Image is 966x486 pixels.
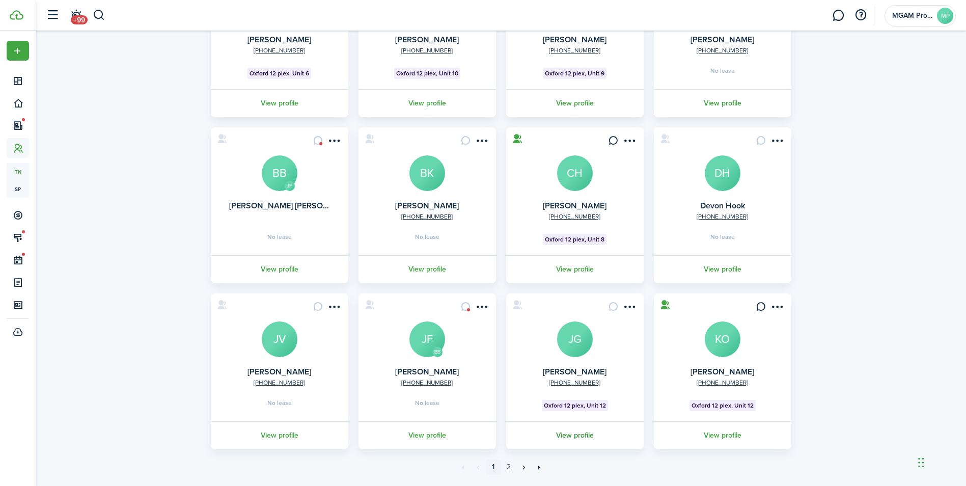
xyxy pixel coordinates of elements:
[267,400,292,406] span: No lease
[829,3,848,29] a: Messaging
[285,181,295,191] avatar-text: JF
[66,3,86,29] a: Notifications
[852,7,869,24] button: Open resource center
[697,378,748,387] a: [PHONE_NUMBER]
[209,421,350,449] a: View profile
[471,460,486,475] a: Previous
[652,89,793,117] a: View profile
[505,421,645,449] a: View profile
[769,302,785,315] button: Open menu
[250,69,309,78] span: Oxford 12 plex, Unit 6
[357,255,498,283] a: View profile
[247,366,311,377] a: [PERSON_NAME]
[557,155,593,191] a: CH
[545,235,604,244] span: Oxford 12 plex, Unit 8
[326,302,342,315] button: Open menu
[549,212,600,221] a: [PHONE_NUMBER]
[93,7,105,24] button: Search
[505,89,645,117] a: View profile
[549,46,600,55] a: [PHONE_NUMBER]
[915,437,966,486] iframe: Chat Widget
[697,212,748,221] a: [PHONE_NUMBER]
[396,69,458,78] span: Oxford 12 plex, Unit 10
[254,378,305,387] a: [PHONE_NUMBER]
[545,69,604,78] span: Oxford 12 plex, Unit 9
[395,34,459,45] a: [PERSON_NAME]
[621,302,638,315] button: Open menu
[357,89,498,117] a: View profile
[652,421,793,449] a: View profile
[229,200,424,211] a: [PERSON_NAME] [PERSON_NAME] [PERSON_NAME]
[557,321,593,357] a: JG
[501,460,516,475] a: 2
[692,401,754,410] span: Oxford 12 plex, Unit 12
[401,378,453,387] a: [PHONE_NUMBER]
[209,89,350,117] a: View profile
[474,302,490,315] button: Open menu
[395,200,459,211] a: [PERSON_NAME]
[43,6,62,25] button: Open sidebar
[455,460,471,475] a: First
[892,12,933,19] span: MGAM Properties LLC
[415,234,439,240] span: No lease
[505,255,645,283] a: View profile
[254,46,305,55] a: [PHONE_NUMBER]
[769,136,785,149] button: Open menu
[705,155,740,191] a: DH
[543,34,606,45] a: [PERSON_NAME]
[267,234,292,240] span: No lease
[326,136,342,149] button: Open menu
[262,321,297,357] a: JV
[474,136,490,149] button: Open menu
[409,321,445,357] a: JF
[409,155,445,191] a: BK
[937,8,953,24] avatar-text: MP
[262,155,297,191] a: BB
[432,347,443,357] avatar-text: BB
[918,447,924,478] div: Drag
[7,180,29,198] a: sp
[691,366,754,377] a: [PERSON_NAME]
[486,460,501,475] a: 1
[401,46,453,55] a: [PHONE_NUMBER]
[710,68,735,74] span: No lease
[7,41,29,61] button: Open menu
[516,460,532,475] a: Next
[544,401,606,410] span: Oxford 12 plex, Unit 12
[697,46,748,55] a: [PHONE_NUMBER]
[532,460,547,475] a: Last
[700,200,745,211] a: Devon Hook
[691,34,754,45] a: [PERSON_NAME]
[543,200,606,211] a: [PERSON_NAME]
[357,421,498,449] a: View profile
[543,366,606,377] a: [PERSON_NAME]
[395,366,459,377] a: [PERSON_NAME]
[401,212,453,221] a: [PHONE_NUMBER]
[549,378,600,387] a: [PHONE_NUMBER]
[710,234,735,240] span: No lease
[621,136,638,149] button: Open menu
[247,34,311,45] a: [PERSON_NAME]
[71,15,88,24] span: +99
[7,163,29,180] a: tn
[209,255,350,283] a: View profile
[652,255,793,283] a: View profile
[705,321,740,357] a: KO
[10,10,23,20] img: TenantCloud
[415,400,439,406] span: No lease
